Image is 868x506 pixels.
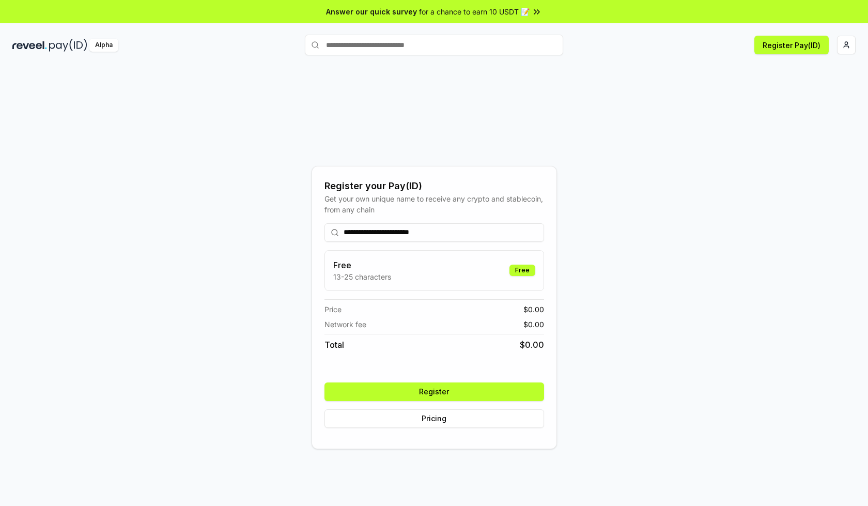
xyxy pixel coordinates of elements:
span: $ 0.00 [523,304,544,315]
span: Network fee [324,319,366,330]
button: Register [324,382,544,401]
span: Price [324,304,342,315]
p: 13-25 characters [333,271,391,282]
span: $ 0.00 [520,339,544,351]
div: Register your Pay(ID) [324,179,544,193]
span: for a chance to earn 10 USDT 📝 [419,6,530,17]
div: Get your own unique name to receive any crypto and stablecoin, from any chain [324,193,544,215]
button: Pricing [324,409,544,428]
img: pay_id [49,39,87,52]
div: Alpha [89,39,118,52]
h3: Free [333,259,391,271]
div: Free [509,265,535,276]
span: Answer our quick survey [326,6,417,17]
button: Register Pay(ID) [754,36,829,54]
span: Total [324,339,344,351]
span: $ 0.00 [523,319,544,330]
img: reveel_dark [12,39,47,52]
